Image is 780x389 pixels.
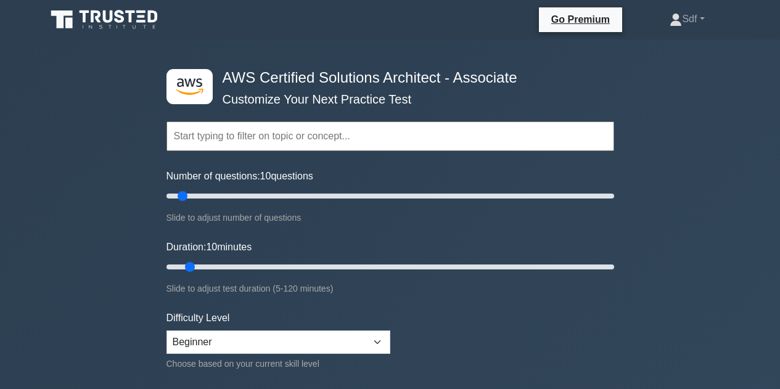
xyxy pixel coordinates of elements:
[640,7,734,31] a: Sdf
[166,121,614,151] input: Start typing to filter on topic or concept...
[166,210,614,225] div: Slide to adjust number of questions
[166,169,313,184] label: Number of questions: questions
[166,281,614,296] div: Slide to adjust test duration (5-120 minutes)
[218,69,554,87] h4: AWS Certified Solutions Architect - Associate
[544,12,617,27] a: Go Premium
[166,240,252,255] label: Duration: minutes
[260,171,271,181] span: 10
[206,242,217,252] span: 10
[166,311,230,326] label: Difficulty Level
[166,356,390,371] div: Choose based on your current skill level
